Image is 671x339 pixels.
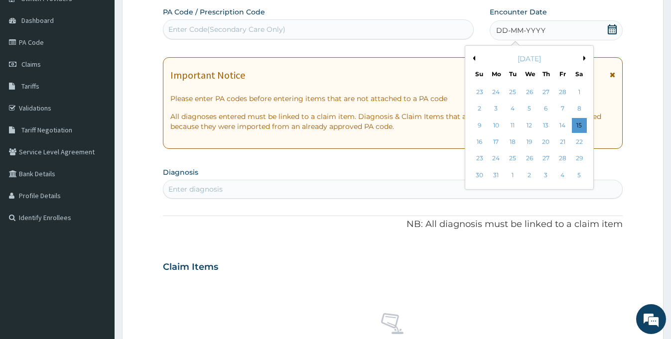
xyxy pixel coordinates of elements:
[469,54,589,64] div: [DATE]
[475,70,483,78] div: Su
[472,118,487,133] div: Choose Sunday, March 9th, 2025
[18,50,40,75] img: d_794563401_company_1708531726252_794563401
[538,168,553,183] div: Choose Thursday, April 3rd, 2025
[522,102,537,116] div: Choose Wednesday, March 5th, 2025
[522,134,537,149] div: Choose Wednesday, March 19th, 2025
[21,60,41,69] span: Claims
[522,118,537,133] div: Choose Wednesday, March 12th, 2025
[472,151,487,166] div: Choose Sunday, March 23rd, 2025
[5,230,190,265] textarea: Type your message and hit 'Enter'
[163,7,265,17] label: PA Code / Prescription Code
[21,125,72,134] span: Tariff Negotiation
[168,24,285,34] div: Enter Code(Secondary Care Only)
[496,25,545,35] span: DD-MM-YYYY
[575,70,583,78] div: Sa
[58,105,137,205] span: We're online!
[472,102,487,116] div: Choose Sunday, March 2nd, 2025
[525,70,534,78] div: We
[21,82,39,91] span: Tariffs
[538,102,553,116] div: Choose Thursday, March 6th, 2025
[571,102,586,116] div: Choose Saturday, March 8th, 2025
[538,151,553,166] div: Choose Thursday, March 27th, 2025
[508,70,517,78] div: Tu
[163,262,218,273] h3: Claim Items
[571,85,586,100] div: Choose Saturday, March 1st, 2025
[52,56,167,69] div: Chat with us now
[472,134,487,149] div: Choose Sunday, March 16th, 2025
[170,94,615,104] p: Please enter PA codes before entering items that are not attached to a PA code
[522,168,537,183] div: Choose Wednesday, April 2nd, 2025
[492,70,500,78] div: Mo
[505,102,520,116] div: Choose Tuesday, March 4th, 2025
[555,151,570,166] div: Choose Friday, March 28th, 2025
[168,184,223,194] div: Enter diagnosis
[522,85,537,100] div: Choose Wednesday, February 26th, 2025
[505,85,520,100] div: Choose Tuesday, February 25th, 2025
[538,85,553,100] div: Choose Thursday, February 27th, 2025
[505,151,520,166] div: Choose Tuesday, March 25th, 2025
[170,112,615,131] p: All diagnoses entered must be linked to a claim item. Diagnosis & Claim Items that are visible bu...
[489,118,504,133] div: Choose Monday, March 10th, 2025
[170,70,245,81] h1: Important Notice
[505,134,520,149] div: Choose Tuesday, March 18th, 2025
[471,84,587,184] div: month 2025-03
[472,168,487,183] div: Choose Sunday, March 30th, 2025
[505,118,520,133] div: Choose Tuesday, March 11th, 2025
[538,134,553,149] div: Choose Thursday, March 20th, 2025
[571,168,586,183] div: Choose Saturday, April 5th, 2025
[555,118,570,133] div: Choose Friday, March 14th, 2025
[472,85,487,100] div: Choose Sunday, February 23rd, 2025
[571,151,586,166] div: Choose Saturday, March 29th, 2025
[555,168,570,183] div: Choose Friday, April 4th, 2025
[538,118,553,133] div: Choose Thursday, March 13th, 2025
[490,7,547,17] label: Encounter Date
[489,151,504,166] div: Choose Monday, March 24th, 2025
[163,5,187,29] div: Minimize live chat window
[555,134,570,149] div: Choose Friday, March 21st, 2025
[522,151,537,166] div: Choose Wednesday, March 26th, 2025
[489,134,504,149] div: Choose Monday, March 17th, 2025
[163,167,198,177] label: Diagnosis
[571,118,586,133] div: Choose Saturday, March 15th, 2025
[489,102,504,116] div: Choose Monday, March 3rd, 2025
[505,168,520,183] div: Choose Tuesday, April 1st, 2025
[21,16,54,25] span: Dashboard
[541,70,550,78] div: Th
[558,70,567,78] div: Fr
[470,56,475,61] button: Previous Month
[163,218,622,231] p: NB: All diagnosis must be linked to a claim item
[555,85,570,100] div: Choose Friday, February 28th, 2025
[571,134,586,149] div: Choose Saturday, March 22nd, 2025
[555,102,570,116] div: Choose Friday, March 7th, 2025
[489,168,504,183] div: Choose Monday, March 31st, 2025
[489,85,504,100] div: Choose Monday, February 24th, 2025
[583,56,588,61] button: Next Month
